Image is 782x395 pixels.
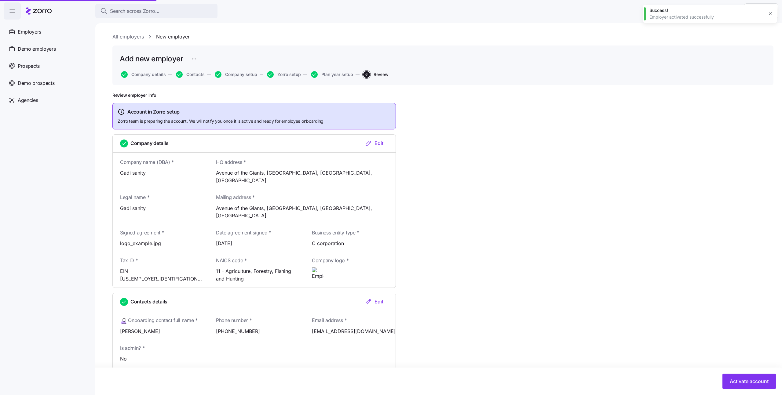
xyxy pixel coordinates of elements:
span: Email address * [312,317,347,324]
span: Company name (DBA) * [120,158,174,166]
span: Review [374,72,389,77]
span: logo_example.jpg [120,240,204,247]
span: Zorro team is preparing the account. We will notify you once it is active and ready for employee ... [118,118,391,124]
span: Employers [18,28,41,36]
span: Date agreement signed * [216,229,271,237]
button: Search across Zorro... [95,4,217,18]
span: Company logo * [312,257,349,264]
span: No [120,355,396,363]
span: Company setup [225,72,257,77]
span: [PHONE_NUMBER] [216,328,300,335]
button: Company setup [215,71,257,78]
span: Agencies [18,96,38,104]
span: Is admin? * [120,344,145,352]
a: New employer [156,33,190,41]
span: 11 - Agriculture, Forestry, Fishing and Hunting [216,267,300,283]
span: Tax ID * [120,257,138,264]
span: Business entity type * [312,229,359,237]
span: [DATE] [216,240,300,247]
span: C corporation [312,240,396,247]
span: Mailing address * [216,194,255,201]
a: Prospects [4,57,90,74]
span: Legal name * [120,194,149,201]
div: Employer activated successfully [649,14,764,20]
a: Employers [4,23,90,40]
span: 6 [363,71,370,78]
img: Employer logo [312,267,324,280]
span: Search across Zorro... [110,7,159,15]
button: Company details [121,71,166,78]
span: Demo employers [18,45,56,53]
span: Account in Zorro setup [127,108,180,116]
span: Phone number * [216,317,252,324]
span: Activate account [730,378,769,385]
button: Plan year setup [311,71,353,78]
span: Plan year setup [321,72,353,77]
div: Success! [649,7,764,13]
span: [EMAIL_ADDRESS][DOMAIN_NAME] [312,328,396,335]
span: EIN [US_EMPLOYER_IDENTIFICATION_NUMBER] [120,267,204,283]
span: Onboarding contact full name * [128,317,197,324]
span: Gadi sanity [120,169,204,177]
button: Edit [360,298,388,305]
span: Contacts [186,72,205,77]
span: Prospects [18,62,40,70]
span: HQ address * [216,158,246,166]
span: [PERSON_NAME] [120,328,204,335]
span: Company details [130,140,168,147]
span: NAICS code * [216,257,247,264]
a: Demo prospects [4,74,90,92]
h1: Review employer info [112,92,396,98]
span: Contacts details [130,298,167,306]
a: Agencies [4,92,90,109]
a: 6Review [362,71,389,78]
a: Contacts [175,71,205,78]
span: Demo prospects [18,79,55,87]
h1: Add new employer [120,54,183,63]
button: Contacts [176,71,205,78]
span: Avenue of the Giants, [GEOGRAPHIC_DATA], [GEOGRAPHIC_DATA], [GEOGRAPHIC_DATA] [216,205,396,220]
span: Company details [131,72,166,77]
span: Signed agreement * [120,229,164,237]
span: Zorro setup [277,72,301,77]
a: Company setup [214,71,257,78]
a: Plan year setup [310,71,353,78]
a: Zorro setup [266,71,301,78]
a: All employers [112,33,144,41]
div: Edit [365,140,383,147]
button: Activate account [722,374,776,389]
a: Company details [120,71,166,78]
button: Edit [360,140,388,147]
span: Gadi sanity [120,205,204,212]
a: Demo employers [4,40,90,57]
span: Avenue of the Giants, [GEOGRAPHIC_DATA], [GEOGRAPHIC_DATA], [GEOGRAPHIC_DATA] [216,169,396,184]
button: Zorro setup [267,71,301,78]
div: Edit [365,298,383,305]
button: 6Review [363,71,389,78]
